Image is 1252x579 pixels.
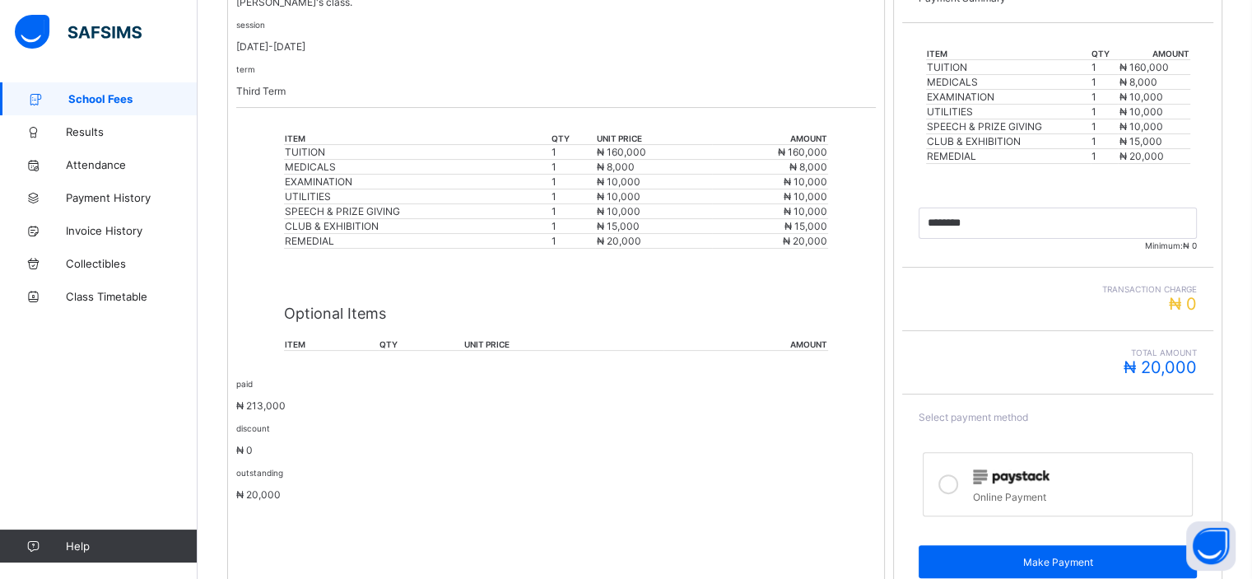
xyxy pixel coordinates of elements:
[783,235,827,247] span: ₦ 20,000
[926,149,1091,164] td: REMEDIAL
[284,339,379,351] th: item
[68,92,198,105] span: School Fees
[551,145,596,160] td: 1
[926,60,1091,75] td: TUITION
[284,133,551,145] th: item
[973,487,1184,503] div: Online Payment
[285,161,550,173] div: MEDICALS
[236,468,283,478] small: outstanding
[784,175,827,188] span: ₦ 10,000
[66,224,198,237] span: Invoice History
[15,15,142,49] img: safsims
[926,75,1091,90] td: MEDICALS
[596,146,645,158] span: ₦ 160,000
[285,190,550,203] div: UTILITIES
[551,133,596,145] th: qty
[1091,134,1119,149] td: 1
[919,411,1028,423] span: Select payment method
[285,146,550,158] div: TUITION
[1186,521,1236,571] button: Open asap
[926,105,1091,119] td: UTILITIES
[1169,294,1197,314] span: ₦ 0
[66,539,197,553] span: Help
[285,205,550,217] div: SPEECH & PRIZE GIVING
[926,134,1091,149] td: CLUB & EXHIBITION
[66,257,198,270] span: Collectibles
[236,379,253,389] small: paid
[551,204,596,219] td: 1
[1091,60,1119,75] td: 1
[1183,240,1197,250] span: ₦ 0
[285,175,550,188] div: EXAMINATION
[1119,150,1163,162] span: ₦ 20,000
[931,556,1185,568] span: Make Payment
[236,444,253,456] span: ₦ 0
[1119,91,1162,103] span: ₦ 10,000
[236,488,281,501] span: ₦ 20,000
[1119,105,1162,118] span: ₦ 10,000
[551,219,596,234] td: 1
[66,125,198,138] span: Results
[1119,76,1157,88] span: ₦ 8,000
[784,190,827,203] span: ₦ 10,000
[236,399,286,412] span: ₦ 213,000
[926,119,1091,134] td: SPEECH & PRIZE GIVING
[596,235,640,247] span: ₦ 20,000
[1091,105,1119,119] td: 1
[551,234,596,249] td: 1
[1124,357,1197,377] span: ₦ 20,000
[551,160,596,175] td: 1
[1091,75,1119,90] td: 1
[285,235,550,247] div: REMEDIAL
[236,64,255,74] small: term
[285,220,550,232] div: CLUB & EXHIBITION
[236,423,270,433] small: discount
[551,189,596,204] td: 1
[789,161,827,173] span: ₦ 8,000
[596,161,634,173] span: ₦ 8,000
[778,146,827,158] span: ₦ 160,000
[784,205,827,217] span: ₦ 10,000
[284,305,828,322] p: Optional Items
[1091,90,1119,105] td: 1
[1091,149,1119,164] td: 1
[973,469,1050,484] img: paystack.0b99254114f7d5403c0525f3550acd03.svg
[236,40,876,53] p: [DATE]-[DATE]
[595,133,711,145] th: unit price
[236,20,265,30] small: session
[66,290,198,303] span: Class Timetable
[1119,135,1161,147] span: ₦ 15,000
[596,220,639,232] span: ₦ 15,000
[1091,119,1119,134] td: 1
[1119,120,1162,133] span: ₦ 10,000
[919,348,1197,357] span: Total Amount
[551,175,596,189] td: 1
[919,240,1197,250] span: Minimum:
[596,205,640,217] span: ₦ 10,000
[712,133,828,145] th: amount
[379,339,463,351] th: qty
[463,339,663,351] th: unit price
[1118,48,1189,60] th: amount
[596,175,640,188] span: ₦ 10,000
[926,90,1091,105] td: EXAMINATION
[919,284,1197,294] span: Transaction charge
[66,158,198,171] span: Attendance
[1119,61,1168,73] span: ₦ 160,000
[784,220,827,232] span: ₦ 15,000
[926,48,1091,60] th: item
[236,85,876,97] p: Third Term
[66,191,198,204] span: Payment History
[1091,48,1119,60] th: qty
[663,339,828,351] th: amount
[596,190,640,203] span: ₦ 10,000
